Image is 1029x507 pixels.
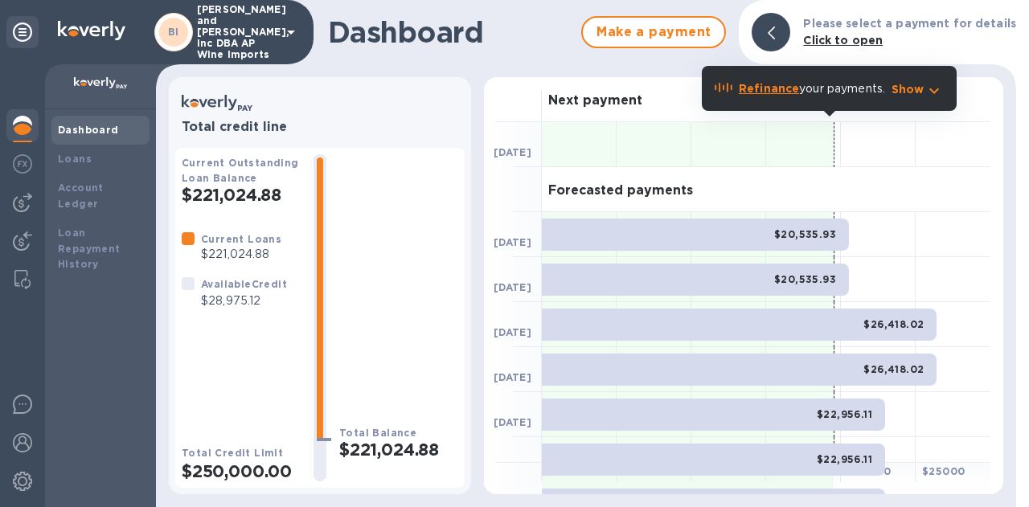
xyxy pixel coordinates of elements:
b: $26,418.02 [863,363,924,375]
b: [DATE] [494,326,531,338]
div: Unpin categories [6,16,39,48]
span: Make a payment [596,22,711,42]
b: $22,956.11 [817,408,872,420]
b: Refinance [739,82,799,95]
b: Available Credit [201,278,287,290]
b: Total Credit Limit [182,447,283,459]
b: $26,418.02 [863,318,924,330]
h2: $221,024.88 [182,185,301,205]
h1: Dashboard [328,15,573,49]
b: Loans [58,153,92,165]
b: $20,535.93 [774,228,836,240]
p: your payments. [739,80,885,97]
b: [DATE] [494,236,531,248]
p: $28,975.12 [201,292,287,309]
p: $221,024.88 [201,246,281,263]
button: Show [892,81,944,97]
p: [PERSON_NAME] and [PERSON_NAME], Inc DBA AP Wine Imports [197,4,277,60]
h3: Total credit line [182,120,458,135]
button: Make a payment [581,16,726,48]
b: Account Ledger [58,182,104,210]
b: Total Balance [339,427,416,439]
b: $ 25000 [922,465,965,477]
b: Current Loans [201,233,281,245]
b: BI [168,26,179,38]
img: Logo [58,21,125,40]
b: Please select a payment for details [803,17,1016,30]
b: Dashboard [58,124,119,136]
p: Show [892,81,924,97]
h2: $221,024.88 [339,440,458,460]
b: Click to open [803,34,883,47]
b: Current Outstanding Loan Balance [182,157,299,184]
b: $22,956.11 [817,453,872,465]
h3: Forecasted payments [548,183,693,198]
h2: $250,000.00 [182,461,301,481]
b: Loan Repayment History [58,227,121,271]
b: [DATE] [494,416,531,428]
b: [DATE] [494,371,531,383]
img: Foreign exchange [13,154,32,174]
b: $20,535.93 [774,273,836,285]
h3: Next payment [548,93,642,108]
b: [DATE] [494,146,531,158]
b: [DATE] [494,281,531,293]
